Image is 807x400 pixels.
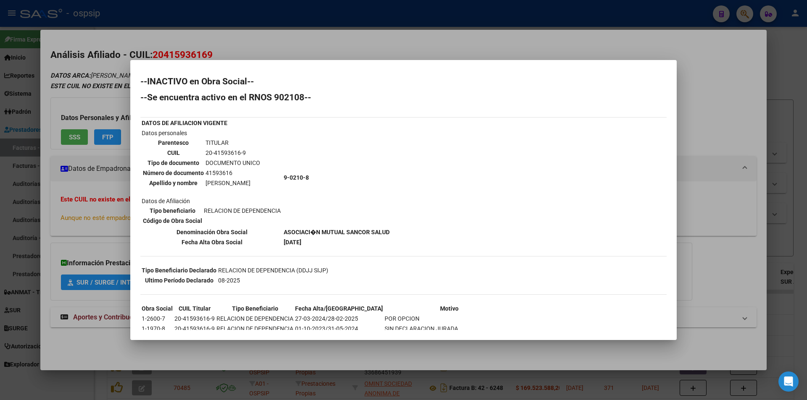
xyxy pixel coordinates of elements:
[205,168,261,178] td: 41593616
[203,206,281,215] td: RELACION DE DEPENDENCIA
[141,314,173,323] td: 1-2600-7
[384,314,514,323] td: POR OPCION
[174,324,215,333] td: 20-41593616-9
[284,229,390,235] b: ASOCIACI�N MUTUAL SANCOR SALUD
[140,77,667,86] h2: --INACTIVO en Obra Social--
[284,174,309,181] b: 9-0210-8
[141,324,173,333] td: 1-1970-8
[141,238,282,247] th: Fecha Alta Obra Social
[174,314,215,323] td: 20-41593616-9
[384,304,514,313] th: Motivo
[205,178,261,188] td: [PERSON_NAME]
[174,304,215,313] th: CUIL Titular
[142,206,203,215] th: Tipo beneficiario
[141,266,217,275] th: Tipo Beneficiario Declarado
[205,158,261,167] td: DOCUMENTO UNICO
[384,324,514,333] td: SIN DECLARACION JURADA
[142,168,204,178] th: Número de documento
[216,324,294,333] td: RELACION DE DEPENDENCIA
[142,158,204,167] th: Tipo de documento
[141,276,217,285] th: Ultimo Período Declarado
[141,304,173,313] th: Obra Social
[778,371,799,392] div: Open Intercom Messenger
[216,314,294,323] td: RELACION DE DEPENDENCIA
[218,276,329,285] td: 08-2025
[295,324,383,333] td: 01-10-2023/31-05-2024
[141,227,282,237] th: Denominación Obra Social
[295,314,383,323] td: 27-03-2024/28-02-2025
[205,148,261,157] td: 20-41593616-9
[216,304,294,313] th: Tipo Beneficiario
[142,120,227,126] b: DATOS DE AFILIACION VIGENTE
[205,138,261,147] td: TITULAR
[218,266,329,275] td: RELACION DE DEPENDENCIA (DDJJ SIJP)
[295,304,383,313] th: Fecha Alta/[GEOGRAPHIC_DATA]
[142,148,204,157] th: CUIL
[284,239,301,246] b: [DATE]
[142,216,203,225] th: Código de Obra Social
[142,178,204,188] th: Apellido y nombre
[140,93,667,102] h2: --Se encuentra activo en el RNOS 902108--
[141,128,282,227] td: Datos personales Datos de Afiliación
[142,138,204,147] th: Parentesco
